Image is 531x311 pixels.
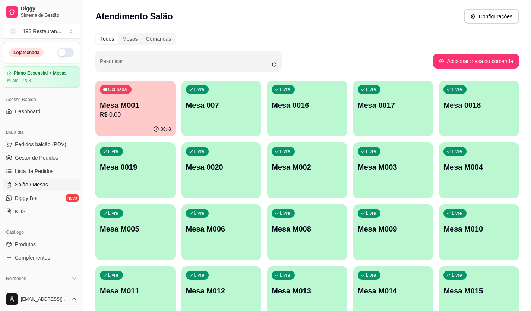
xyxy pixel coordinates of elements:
[3,138,80,150] button: Pedidos balcão (PDV)
[353,204,433,260] button: LivreMesa M009
[95,81,176,136] button: OcupadaMesa M001R$ 0,0000:-3
[3,238,80,250] a: Produtos
[280,210,290,216] p: Livre
[439,81,519,136] button: LivreMesa 0018
[95,204,176,260] button: LivreMesa M005
[439,204,519,260] button: LivreMesa M010
[100,100,171,110] p: Mesa M001
[280,87,290,92] p: Livre
[452,148,462,154] p: Livre
[23,28,61,35] div: 193 Restauran ...
[108,148,118,154] p: Livre
[100,60,272,68] input: Pesquisar
[186,224,257,234] p: Mesa M006
[186,100,257,110] p: Mesa 007
[6,276,26,282] span: Relatórios
[366,210,376,216] p: Livre
[358,224,429,234] p: Mesa M009
[358,162,429,172] p: Mesa M003
[366,87,376,92] p: Livre
[181,204,262,260] button: LivreMesa M006
[57,48,74,57] button: Alterar Status
[280,148,290,154] p: Livre
[272,286,343,296] p: Mesa M013
[3,165,80,177] a: Lista de Pedidos
[433,54,519,69] button: Adicionar mesa ou comanda
[15,241,36,248] span: Produtos
[3,126,80,138] div: Dia a dia
[439,142,519,198] button: LivreMesa M004
[15,167,54,175] span: Lista de Pedidos
[3,226,80,238] div: Catálogo
[443,162,515,172] p: Mesa M004
[267,204,347,260] button: LivreMesa M008
[15,287,64,294] span: Relatórios de vendas
[452,210,462,216] p: Livre
[100,110,171,119] p: R$ 0,00
[452,272,462,278] p: Livre
[186,286,257,296] p: Mesa M012
[3,24,80,39] button: Select a team
[452,87,462,92] p: Livre
[272,224,343,234] p: Mesa M008
[3,66,80,88] a: Plano Essencial + Mesasaté 14/08
[14,70,67,76] article: Plano Essencial + Mesas
[366,272,376,278] p: Livre
[3,192,80,204] a: Diggy Botnovo
[100,224,171,234] p: Mesa M005
[181,142,262,198] button: LivreMesa 0020
[15,141,66,148] span: Pedidos balcão (PDV)
[443,100,515,110] p: Mesa 0018
[9,48,44,57] div: Loja fechada
[21,6,77,12] span: Diggy
[443,224,515,234] p: Mesa M010
[272,162,343,172] p: Mesa M002
[108,87,127,92] p: Ocupada
[3,205,80,217] a: KDS
[15,254,50,261] span: Complementos
[12,78,31,84] article: até 14/08
[280,272,290,278] p: Livre
[194,87,205,92] p: Livre
[21,296,68,302] span: [EMAIL_ADDRESS][DOMAIN_NAME]
[108,272,118,278] p: Livre
[161,126,171,132] p: 00:-3
[15,108,41,115] span: Dashboard
[366,148,376,154] p: Livre
[267,142,347,198] button: LivreMesa M002
[181,81,262,136] button: LivreMesa 007
[142,34,176,44] div: Comandas
[194,272,205,278] p: Livre
[3,94,80,106] div: Acesso Rápido
[3,290,80,308] button: [EMAIL_ADDRESS][DOMAIN_NAME]
[21,12,77,18] span: Sistema de Gestão
[464,9,519,24] button: Configurações
[353,142,433,198] button: LivreMesa M003
[272,100,343,110] p: Mesa 0016
[443,286,515,296] p: Mesa M015
[108,210,118,216] p: Livre
[15,181,48,188] span: Salão / Mesas
[15,154,58,161] span: Gestor de Pedidos
[3,106,80,117] a: Dashboard
[3,152,80,164] a: Gestor de Pedidos
[15,194,38,202] span: Diggy Bot
[186,162,257,172] p: Mesa 0020
[3,179,80,191] a: Salão / Mesas
[3,3,80,21] a: DiggySistema de Gestão
[267,81,347,136] button: LivreMesa 0016
[3,285,80,296] a: Relatórios de vendas
[118,34,142,44] div: Mesas
[358,286,429,296] p: Mesa M014
[194,148,205,154] p: Livre
[95,142,176,198] button: LivreMesa 0019
[353,81,433,136] button: LivreMesa 0017
[96,34,118,44] div: Todos
[9,28,17,35] span: 1
[15,208,26,215] span: KDS
[100,286,171,296] p: Mesa M011
[95,10,173,22] h2: Atendimento Salão
[3,252,80,264] a: Complementos
[100,162,171,172] p: Mesa 0019
[358,100,429,110] p: Mesa 0017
